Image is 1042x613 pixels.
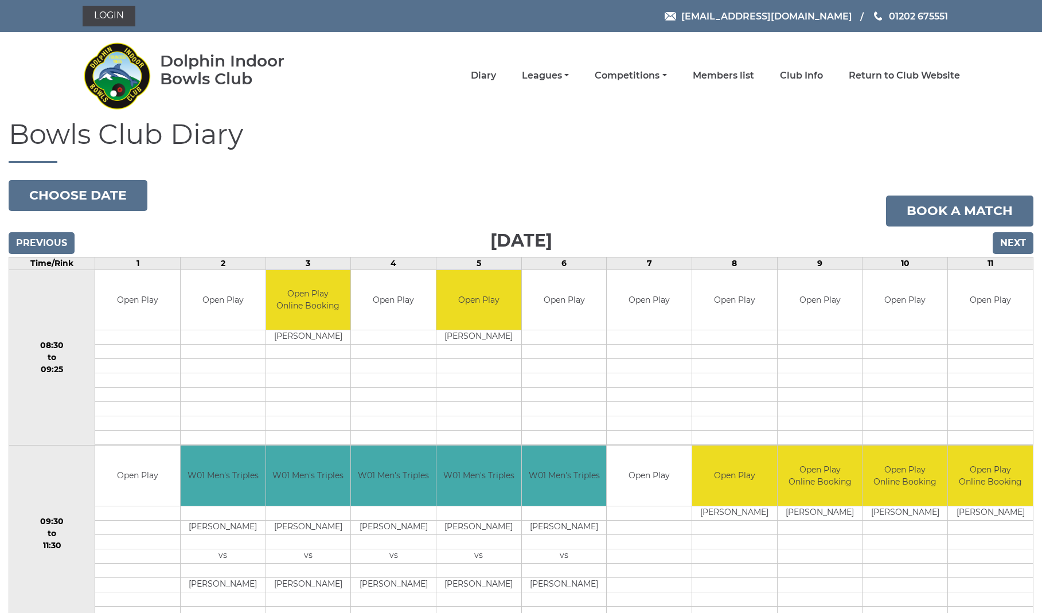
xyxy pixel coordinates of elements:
[692,270,777,330] td: Open Play
[692,506,777,520] td: [PERSON_NAME]
[83,6,135,26] a: Login
[693,69,754,82] a: Members list
[471,69,496,82] a: Diary
[863,257,948,270] td: 10
[692,257,778,270] td: 8
[777,257,863,270] td: 9
[595,69,666,82] a: Competitions
[948,446,1033,506] td: Open Play Online Booking
[692,446,777,506] td: Open Play
[181,549,266,563] td: vs
[351,549,436,563] td: vs
[266,549,351,563] td: vs
[522,69,569,82] a: Leagues
[266,577,351,592] td: [PERSON_NAME]
[521,257,607,270] td: 6
[522,549,607,563] td: vs
[351,520,436,534] td: [PERSON_NAME]
[681,10,852,21] span: [EMAIL_ADDRESS][DOMAIN_NAME]
[95,446,180,506] td: Open Play
[863,506,947,520] td: [PERSON_NAME]
[522,446,607,506] td: W01 Men's Triples
[778,446,863,506] td: Open Play Online Booking
[522,270,607,330] td: Open Play
[9,119,1033,163] h1: Bowls Club Diary
[436,270,521,330] td: Open Play
[436,549,521,563] td: vs
[522,520,607,534] td: [PERSON_NAME]
[266,270,351,330] td: Open Play Online Booking
[948,270,1033,330] td: Open Play
[181,270,266,330] td: Open Play
[266,446,351,506] td: W01 Men's Triples
[266,520,351,534] td: [PERSON_NAME]
[180,257,266,270] td: 2
[522,577,607,592] td: [PERSON_NAME]
[351,257,436,270] td: 4
[436,577,521,592] td: [PERSON_NAME]
[181,446,266,506] td: W01 Men's Triples
[160,52,321,88] div: Dolphin Indoor Bowls Club
[436,520,521,534] td: [PERSON_NAME]
[665,9,852,24] a: Email [EMAIL_ADDRESS][DOMAIN_NAME]
[948,257,1033,270] td: 11
[993,232,1033,254] input: Next
[95,270,180,330] td: Open Play
[778,506,863,520] td: [PERSON_NAME]
[9,232,75,254] input: Previous
[9,270,95,446] td: 08:30 to 09:25
[948,506,1033,520] td: [PERSON_NAME]
[351,446,436,506] td: W01 Men's Triples
[607,446,692,506] td: Open Play
[266,330,351,345] td: [PERSON_NAME]
[889,10,948,21] span: 01202 675551
[266,257,351,270] td: 3
[181,577,266,592] td: [PERSON_NAME]
[9,257,95,270] td: Time/Rink
[351,577,436,592] td: [PERSON_NAME]
[778,270,863,330] td: Open Play
[436,257,521,270] td: 5
[872,9,948,24] a: Phone us 01202 675551
[83,36,151,116] img: Dolphin Indoor Bowls Club
[874,11,882,21] img: Phone us
[607,257,692,270] td: 7
[607,270,692,330] td: Open Play
[181,520,266,534] td: [PERSON_NAME]
[351,270,436,330] td: Open Play
[863,446,947,506] td: Open Play Online Booking
[436,446,521,506] td: W01 Men's Triples
[849,69,960,82] a: Return to Club Website
[436,330,521,345] td: [PERSON_NAME]
[863,270,947,330] td: Open Play
[780,69,823,82] a: Club Info
[95,257,181,270] td: 1
[886,196,1033,227] a: Book a match
[665,12,676,21] img: Email
[9,180,147,211] button: Choose date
